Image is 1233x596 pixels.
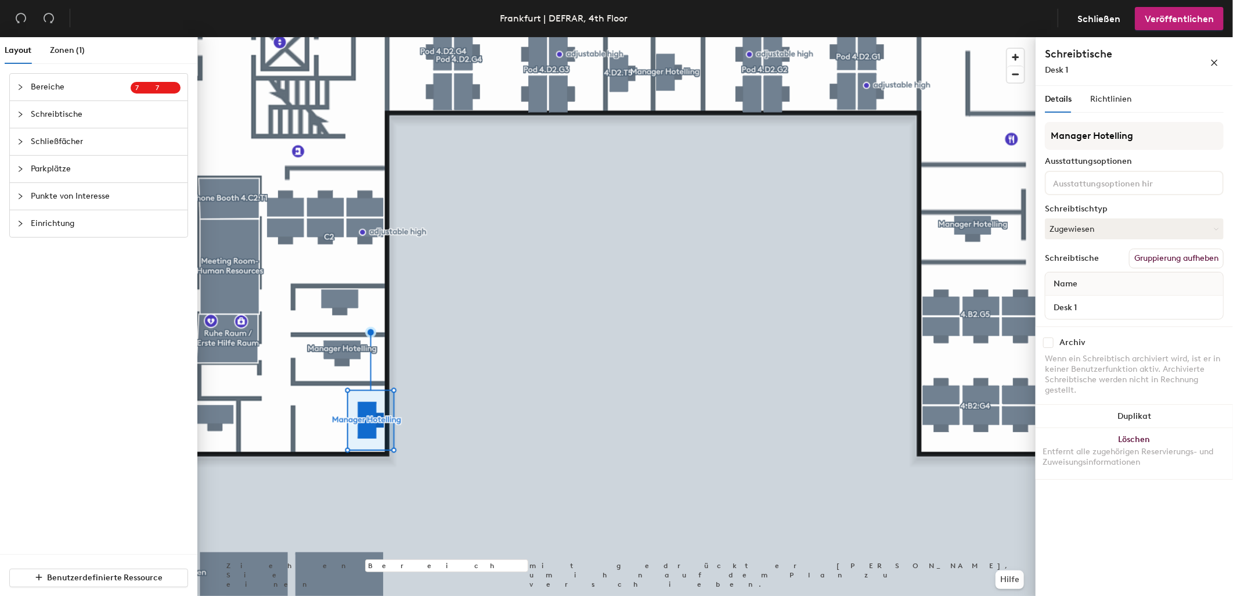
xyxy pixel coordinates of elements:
span: Veröffentlichen [1145,13,1214,24]
span: Desk 1 [1045,65,1068,75]
div: Frankfurt | DEFRAR, 4th Floor [500,11,628,26]
span: collapsed [17,220,24,227]
span: Details [1045,94,1072,104]
span: collapsed [17,138,24,145]
div: Archiv [1059,338,1085,347]
span: 7 [156,84,176,92]
button: Schließen [1068,7,1130,30]
button: Duplikat [1036,405,1233,428]
span: Parkplätze [31,156,181,182]
div: Wenn ein Schreibtisch archiviert wird, ist er in keiner Benutzerfunktion aktiv. Archivierte Schre... [1045,354,1224,396]
span: Schließfächer [31,128,181,155]
button: Zugewiesen [1045,218,1224,239]
button: LöschenEntfernt alle zugehörigen Reservierungs- und Zuweisungsinformationen [1036,428,1233,479]
span: Layout [5,45,31,55]
h4: Schreibtische [1045,46,1173,62]
span: collapsed [17,193,24,200]
div: Entfernt alle zugehörigen Reservierungs- und Zuweisungsinformationen [1043,447,1226,468]
span: collapsed [17,111,24,118]
button: Wiederherstellen (⌘ + ⇧ + Z) [37,7,60,30]
span: Benutzerdefinierte Ressource [48,573,163,583]
sup: 77 [131,82,181,94]
span: Einrichtung [31,210,181,237]
span: Zonen (1) [50,45,85,55]
span: collapsed [17,166,24,173]
span: Name [1048,274,1083,295]
button: Rückgängig (⌘ + Z) [9,7,33,30]
span: close [1210,59,1218,67]
button: Hilfe [996,570,1024,589]
button: Veröffentlichen [1135,7,1224,30]
div: Ausstattungsoptionen [1045,157,1224,166]
button: Benutzerdefinierte Ressource [9,569,188,587]
span: Bereiche [31,74,131,100]
span: Schließen [1077,13,1120,24]
div: Schreibtischtyp [1045,204,1224,214]
span: undo [15,12,27,24]
input: Ausstattungsoptionen hinzufügen [1051,175,1155,189]
span: 7 [135,84,156,92]
span: collapsed [17,84,24,91]
span: Schreibtische [31,101,181,128]
button: Gruppierung aufheben [1129,249,1224,268]
div: Schreibtische [1045,254,1099,263]
span: Richtlinien [1090,94,1131,104]
input: Unbenannter Schreibtisch [1048,299,1221,315]
span: Punkte von Interesse [31,183,181,210]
